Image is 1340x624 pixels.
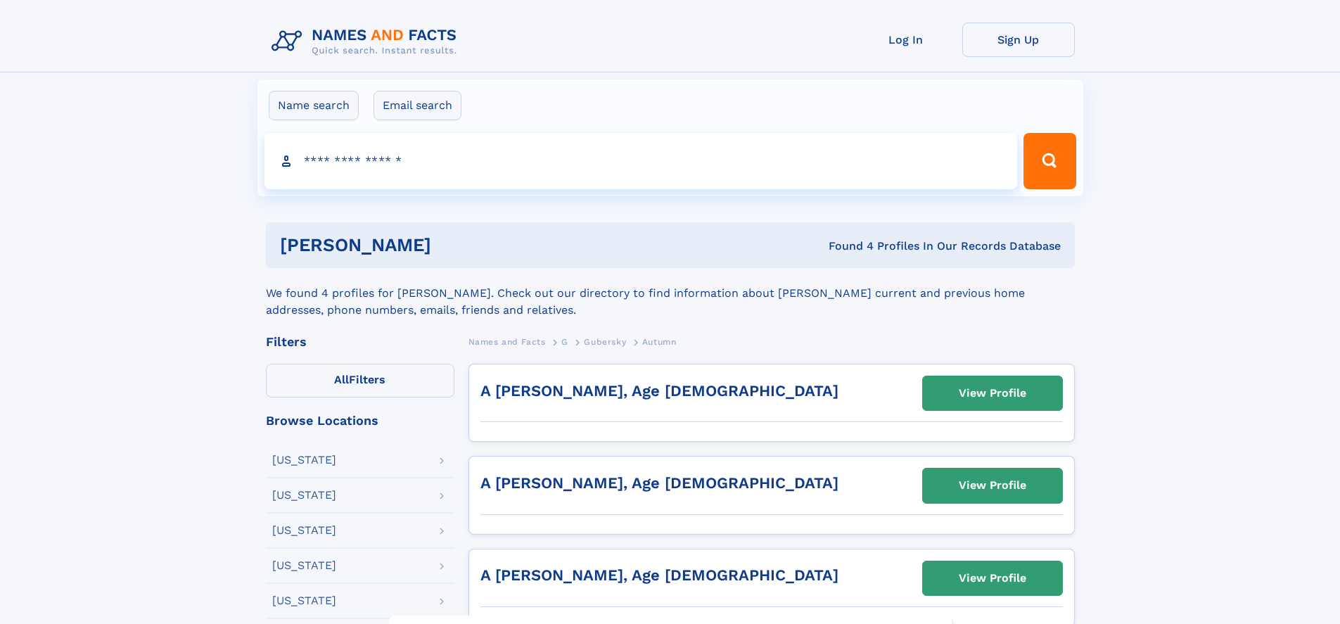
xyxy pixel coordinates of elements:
[480,474,838,492] a: A [PERSON_NAME], Age [DEMOGRAPHIC_DATA]
[959,562,1026,594] div: View Profile
[1023,133,1076,189] button: Search Button
[561,333,568,350] a: G
[584,333,626,350] a: Gubersky
[269,91,359,120] label: Name search
[561,337,568,347] span: G
[272,490,336,501] div: [US_STATE]
[959,469,1026,502] div: View Profile
[923,376,1062,410] a: View Profile
[468,333,546,350] a: Names and Facts
[266,336,454,348] div: Filters
[480,382,838,400] a: A [PERSON_NAME], Age [DEMOGRAPHIC_DATA]
[374,91,461,120] label: Email search
[850,23,962,57] a: Log In
[266,268,1075,319] div: We found 4 profiles for [PERSON_NAME]. Check out our directory to find information about [PERSON_...
[480,566,838,584] a: A [PERSON_NAME], Age [DEMOGRAPHIC_DATA]
[266,414,454,427] div: Browse Locations
[272,595,336,606] div: [US_STATE]
[334,373,349,386] span: All
[584,337,626,347] span: Gubersky
[272,560,336,571] div: [US_STATE]
[923,469,1062,502] a: View Profile
[630,238,1061,254] div: Found 4 Profiles In Our Records Database
[272,454,336,466] div: [US_STATE]
[959,377,1026,409] div: View Profile
[962,23,1075,57] a: Sign Up
[266,23,468,61] img: Logo Names and Facts
[266,364,454,397] label: Filters
[272,525,336,536] div: [US_STATE]
[923,561,1062,595] a: View Profile
[642,337,677,347] span: Autumn
[280,236,630,254] h1: [PERSON_NAME]
[264,133,1018,189] input: search input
